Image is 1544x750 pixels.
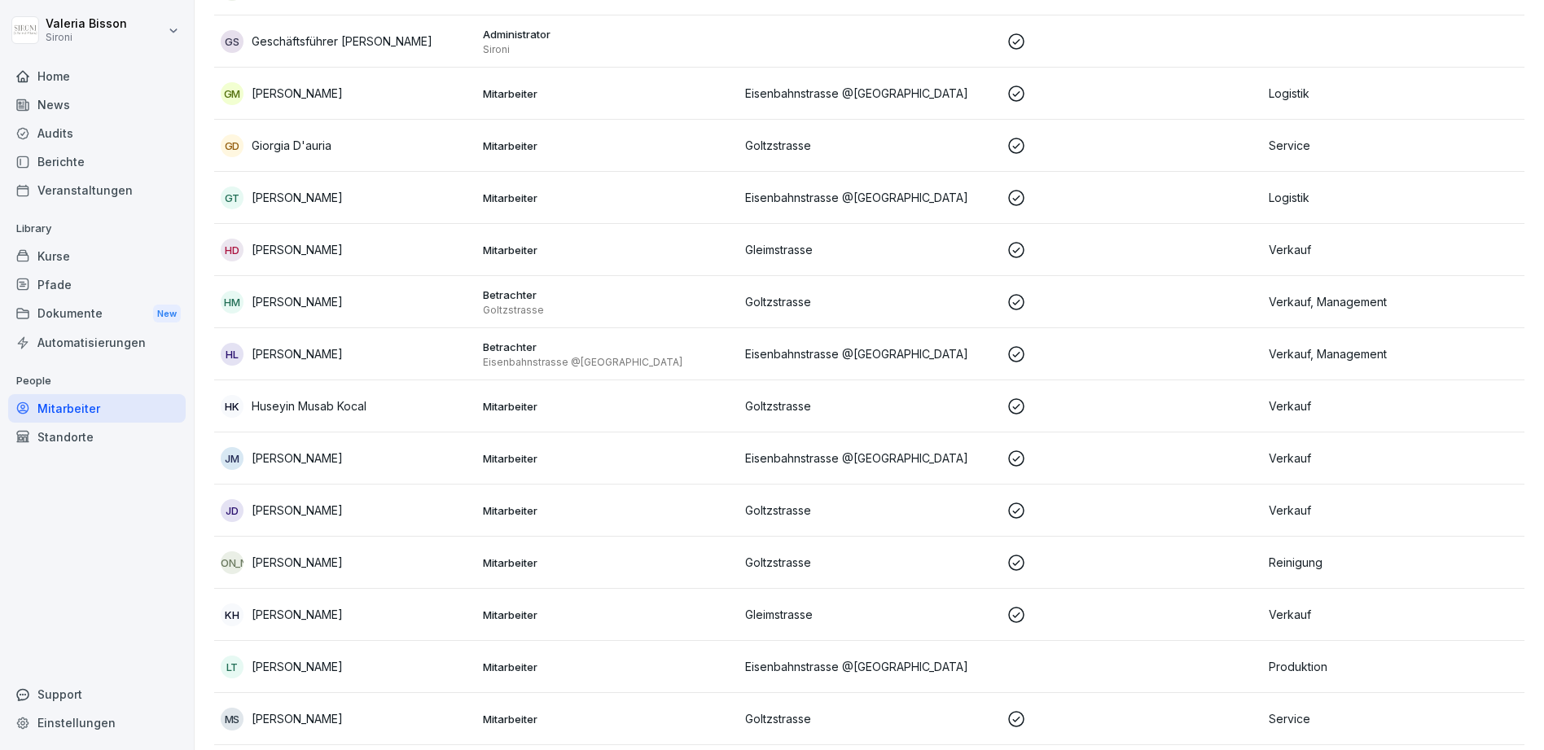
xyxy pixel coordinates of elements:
[745,345,994,362] p: Eisenbahnstrasse @[GEOGRAPHIC_DATA]
[153,305,181,323] div: New
[1269,554,1518,571] p: Reinigung
[745,241,994,258] p: Gleimstrasse
[1269,189,1518,206] p: Logistik
[745,137,994,154] p: Goltzstrasse
[1269,710,1518,727] p: Service
[1269,450,1518,467] p: Verkauf
[8,147,186,176] a: Berichte
[221,186,243,209] div: GT
[745,189,994,206] p: Eisenbahnstrasse @[GEOGRAPHIC_DATA]
[221,603,243,626] div: KH
[483,243,732,257] p: Mitarbeiter
[1269,241,1518,258] p: Verkauf
[745,293,994,310] p: Goltzstrasse
[745,658,994,675] p: Eisenbahnstrasse @[GEOGRAPHIC_DATA]
[1269,345,1518,362] p: Verkauf, Management
[483,451,732,466] p: Mitarbeiter
[252,397,366,414] p: Huseyin Musab Kocal
[483,138,732,153] p: Mitarbeiter
[1269,606,1518,623] p: Verkauf
[745,606,994,623] p: Gleimstrasse
[221,447,243,470] div: JM
[483,43,732,56] p: Sironi
[1269,85,1518,102] p: Logistik
[1269,658,1518,675] p: Produktion
[8,299,186,329] div: Dokumente
[8,328,186,357] a: Automatisierungen
[252,345,343,362] p: [PERSON_NAME]
[252,137,331,154] p: Giorgia D'auria
[8,216,186,242] p: Library
[483,607,732,622] p: Mitarbeiter
[483,86,732,101] p: Mitarbeiter
[221,291,243,314] div: HM
[1269,293,1518,310] p: Verkauf, Management
[8,90,186,119] a: News
[745,710,994,727] p: Goltzstrasse
[221,343,243,366] div: HL
[483,340,732,354] p: Betrachter
[252,241,343,258] p: [PERSON_NAME]
[221,708,243,730] div: MS
[1269,137,1518,154] p: Service
[221,239,243,261] div: HD
[252,710,343,727] p: [PERSON_NAME]
[483,503,732,518] p: Mitarbeiter
[483,712,732,726] p: Mitarbeiter
[483,304,732,317] p: Goltzstrasse
[252,33,432,50] p: Geschäftsführer [PERSON_NAME]
[745,397,994,414] p: Goltzstrasse
[745,502,994,519] p: Goltzstrasse
[8,119,186,147] a: Audits
[745,450,994,467] p: Eisenbahnstrasse @[GEOGRAPHIC_DATA]
[221,82,243,105] div: GM
[483,555,732,570] p: Mitarbeiter
[252,606,343,623] p: [PERSON_NAME]
[221,499,243,522] div: JD
[1269,502,1518,519] p: Verkauf
[483,191,732,205] p: Mitarbeiter
[8,680,186,708] div: Support
[252,189,343,206] p: [PERSON_NAME]
[8,423,186,451] a: Standorte
[483,399,732,414] p: Mitarbeiter
[8,242,186,270] a: Kurse
[745,554,994,571] p: Goltzstrasse
[8,176,186,204] a: Veranstaltungen
[46,32,127,43] p: Sironi
[483,356,732,369] p: Eisenbahnstrasse @[GEOGRAPHIC_DATA]
[221,656,243,678] div: LT
[252,293,343,310] p: [PERSON_NAME]
[252,85,343,102] p: [PERSON_NAME]
[8,394,186,423] a: Mitarbeiter
[483,27,732,42] p: Administrator
[8,270,186,299] a: Pfade
[252,554,343,571] p: [PERSON_NAME]
[252,658,343,675] p: [PERSON_NAME]
[252,450,343,467] p: [PERSON_NAME]
[745,85,994,102] p: Eisenbahnstrasse @[GEOGRAPHIC_DATA]
[1269,397,1518,414] p: Verkauf
[8,299,186,329] a: DokumenteNew
[221,551,243,574] div: [PERSON_NAME]
[8,368,186,394] p: People
[221,134,243,157] div: GD
[483,660,732,674] p: Mitarbeiter
[221,395,243,418] div: HK
[8,62,186,90] a: Home
[46,17,127,31] p: Valeria Bisson
[221,30,243,53] div: GS
[483,287,732,302] p: Betrachter
[252,502,343,519] p: [PERSON_NAME]
[8,708,186,737] a: Einstellungen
